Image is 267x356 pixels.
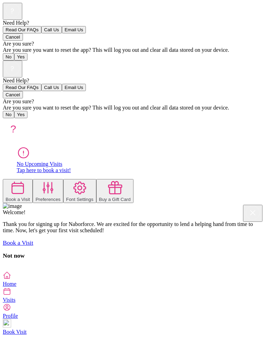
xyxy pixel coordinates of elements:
[3,239,33,246] a: Book a Visit
[6,197,30,202] div: Book a Visit
[3,118,24,139] img: avatar
[33,179,63,203] button: Preferences
[3,313,18,319] span: Profile
[17,146,264,173] a: No Upcoming VisitsTap here to book a visit!
[3,297,15,303] span: Visits
[3,84,41,91] button: Read Our FAQs
[3,26,41,33] button: Read Our FAQs
[17,161,264,167] div: No Upcoming Visits
[3,91,23,98] button: Cancel
[3,105,264,111] div: Are you sure you want to reset the app? This will log you out and clear all data stored on your d...
[3,20,264,26] div: Need Help?
[3,221,264,234] p: Thank you for signing up for Naborforce. We are excited for the opportunity to lend a helping han...
[41,26,62,33] button: Call Us
[3,281,16,287] span: Home
[66,197,94,202] div: Font Settings
[3,179,33,203] button: Book a Visit
[3,319,264,335] a: Book Visit
[3,47,264,53] div: Are you sure you want to reset the app? This will log you out and clear all data stored on your d...
[62,84,86,91] button: Email Us
[3,329,27,335] span: Book Visit
[17,167,264,173] div: Tap here to book a visit!
[99,197,131,202] div: Buy a Gift Card
[96,179,133,203] button: Buy a Gift Card
[3,78,264,84] div: Need Help?
[3,111,14,118] button: No
[14,53,27,60] button: Yes
[3,287,264,303] a: Visits
[14,111,27,118] button: Yes
[35,197,60,202] div: Preferences
[3,271,264,287] a: Home
[3,203,22,209] img: image
[3,209,264,216] div: Welcome!
[3,41,264,47] div: Are you sure?
[3,252,25,259] a: Not now
[3,53,14,60] button: No
[41,84,62,91] button: Call Us
[3,33,23,41] button: Cancel
[3,303,264,319] a: Profile
[3,98,264,105] div: Are you sure?
[63,179,96,203] button: Font Settings
[62,26,86,33] button: Email Us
